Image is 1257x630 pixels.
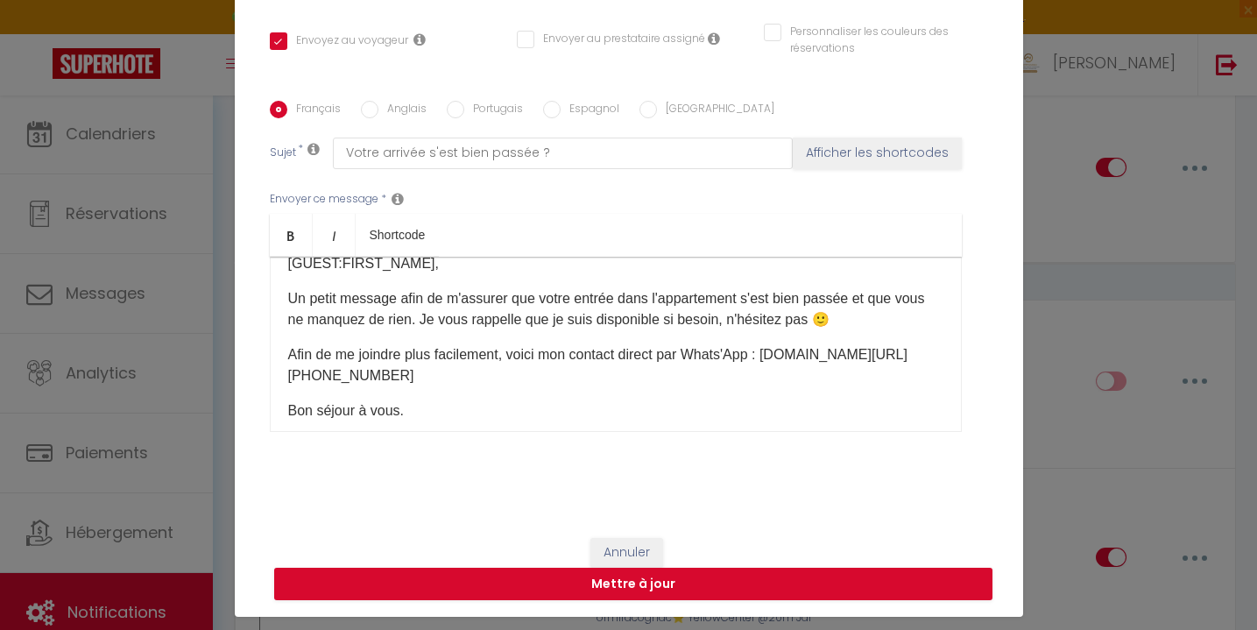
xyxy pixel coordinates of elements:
i: Envoyer au voyageur [413,32,426,46]
label: Espagnol [561,101,619,120]
label: Français [287,101,341,120]
div: ​ [270,257,962,432]
button: Mettre à jour [274,568,992,601]
p: [GUEST:FIRST_NAME], [288,253,943,274]
a: Bold [270,214,313,256]
button: Annuler [590,538,663,568]
button: Ouvrir le widget de chat LiveChat [14,7,67,60]
i: Subject [307,142,320,156]
button: Afficher les shortcodes [793,138,962,169]
p: Un petit message afin de m'assurer que votre entrée dans l'appartement s'est bien passée et que v... [288,288,943,330]
label: [GEOGRAPHIC_DATA] [657,101,774,120]
i: Message [392,192,404,206]
label: Anglais [378,101,427,120]
label: Portugais [464,101,523,120]
p: Afin de me joindre plus facilement, voici mon contact direct par Whats'App : [DOMAIN_NAME][URL][P... [288,344,943,386]
a: Shortcode [356,214,440,256]
i: Envoyer au prestataire si il est assigné [708,32,720,46]
label: Sujet [270,145,296,163]
p: Bon séjour à vous. [288,400,943,421]
label: Envoyez au voyageur [287,32,408,52]
label: Envoyer ce message [270,191,378,208]
a: Italic [313,214,356,256]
